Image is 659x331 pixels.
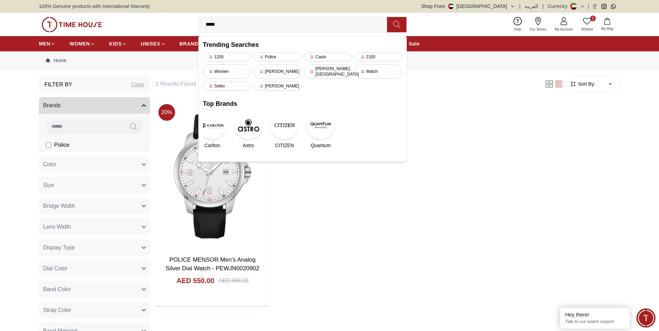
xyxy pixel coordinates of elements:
a: KIDS [109,37,127,50]
span: Brands [43,101,61,110]
span: | [542,3,544,10]
button: Brands [39,97,150,114]
span: CITIZEN [275,142,294,149]
a: Our Stores [526,16,551,33]
span: Band Color [43,285,71,294]
span: WOMEN [69,40,90,47]
a: UNISEX [141,37,165,50]
div: Seiko [203,82,251,91]
span: 20 % [158,104,175,121]
img: Astro [234,111,262,139]
div: Chat Widget [636,308,656,328]
a: CITIZENCITIZEN [275,111,294,149]
button: Lens Width [39,219,150,235]
div: Women [203,64,251,79]
div: Police [254,52,302,61]
img: CITIZEN [271,111,298,139]
button: العربية [525,3,538,10]
span: My Bag [599,26,616,31]
a: Whatsapp [611,4,616,9]
button: Dial Color [39,260,150,277]
span: | [519,3,521,10]
a: MEN [39,37,56,50]
a: BRANDS [180,37,202,50]
a: WOMEN [69,37,95,50]
span: Police [54,141,69,149]
a: 0Wishlist [577,16,597,33]
p: Talk to our watch expert! [565,319,624,325]
span: KIDS [109,40,122,47]
div: 1200 [203,52,251,61]
span: Display Type [43,244,75,252]
span: Wishlist [578,27,596,32]
span: Dial Color [43,264,67,273]
div: Watch [355,64,403,79]
div: Hey there! [565,311,624,318]
button: Band Color [39,281,150,298]
span: 0 [590,16,596,21]
span: Astro [243,142,254,149]
span: Color [43,160,56,169]
span: Our Stores [527,27,549,32]
div: Casio [304,52,352,61]
span: | [588,3,589,10]
span: Help [511,27,524,32]
a: CarltonCarlton [203,111,222,149]
span: Lens Width [43,223,71,231]
img: United Arab Emirates [448,3,454,9]
a: AstroAstro [239,111,258,149]
button: My Bag [597,16,617,33]
div: Currency [548,3,570,10]
img: Carlton [198,111,226,139]
h4: AED 550.00 [176,276,214,286]
h2: Trending Searches [203,40,402,50]
button: Display Type [39,239,150,256]
img: Quantum [307,111,335,139]
span: Sort By: [577,80,595,87]
a: Home [46,57,66,64]
span: 100% Genuine products with International Warranty [39,3,150,10]
span: Size [43,181,54,189]
img: POLICE MENSOR Men's Analog Silver Dial Watch - PEWJN0020902 [156,101,269,250]
div: [PERSON_NAME][GEOGRAPHIC_DATA] [304,64,352,79]
span: MEN [39,40,50,47]
nav: Breadcrumb [39,51,620,69]
a: Instagram [601,4,607,9]
img: ... [42,17,102,32]
button: Sort By: [570,80,595,87]
a: POLICE MENSOR Men's Analog Silver Dial Watch - PEWJN0020902 [166,256,260,272]
a: Help [510,16,526,33]
div: [PERSON_NAME] [254,64,302,79]
button: Color [39,156,150,173]
span: My Account [552,27,576,32]
button: Bridge Width [39,198,150,214]
h3: Filter By [44,80,72,89]
span: Strap Color [43,306,71,314]
a: QuantumQuantum [311,111,330,149]
input: Police [46,142,51,148]
button: Strap Color [39,302,150,319]
span: Quantum [311,142,331,149]
h6: 1 Results Found [156,80,536,88]
button: Shop From[GEOGRAPHIC_DATA] [421,3,515,10]
span: BRANDS [180,40,202,47]
span: UNISEX [141,40,160,47]
span: Carlton [204,142,220,149]
div: Clear [131,80,145,89]
div: 2100 [355,52,403,61]
a: Facebook [592,4,597,9]
span: Bridge Width [43,202,75,210]
button: Size [39,177,150,194]
div: [PERSON_NAME] [254,82,302,91]
div: AED 688.00 [219,277,248,285]
h2: Top Brands [203,99,402,109]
